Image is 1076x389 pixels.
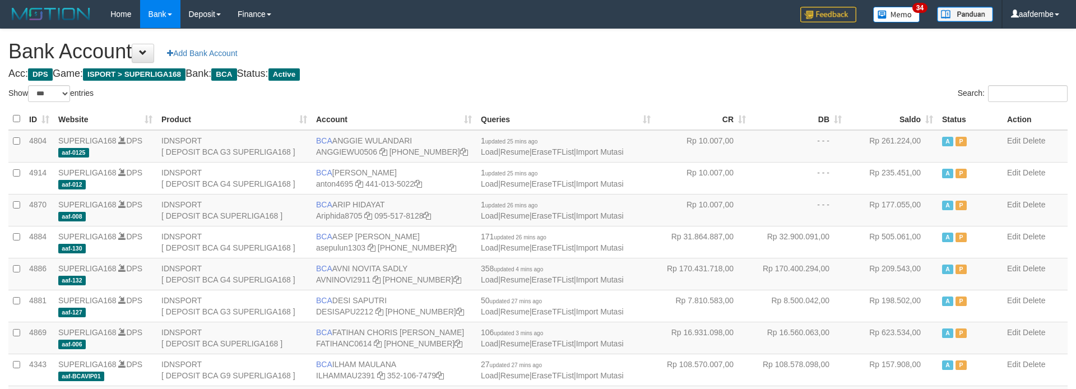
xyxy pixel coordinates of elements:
[481,328,543,337] span: 106
[373,275,381,284] a: Copy AVNINOVI2911 to clipboard
[316,243,365,252] a: asepulun1303
[364,211,372,220] a: Copy Ariphida8705 to clipboard
[846,226,938,258] td: Rp 505.061,00
[54,194,157,226] td: DPS
[58,180,86,189] span: aaf-012
[8,85,94,102] label: Show entries
[494,266,543,272] span: updated 4 mins ago
[655,290,750,322] td: Rp 7.810.583,00
[956,233,967,242] span: Paused
[1007,328,1021,337] a: Edit
[942,265,953,274] span: Active
[1007,232,1021,241] a: Edit
[576,179,624,188] a: Import Mutasi
[54,290,157,322] td: DPS
[937,7,993,22] img: panduan.png
[316,211,363,220] a: Ariphida8705
[1007,136,1021,145] a: Edit
[58,328,117,337] a: SUPERLIGA168
[54,130,157,163] td: DPS
[750,322,846,354] td: Rp 16.560.063,00
[157,290,312,322] td: IDNSPORT [ DEPOSIT BCA G3 SUPERLIGA168 ]
[312,194,476,226] td: ARIP HIDAYAT 095-517-8128
[485,170,537,177] span: updated 25 mins ago
[454,339,462,348] a: Copy 4062281727 to clipboard
[312,162,476,194] td: [PERSON_NAME] 441-013-5022
[157,130,312,163] td: IDNSPORT [ DEPOSIT BCA G3 SUPERLIGA168 ]
[481,200,537,209] span: 1
[750,258,846,290] td: Rp 170.400.294,00
[655,194,750,226] td: Rp 10.007,00
[58,372,104,381] span: aaf-BCAVIP01
[355,179,363,188] a: Copy anton4695 to clipboard
[1023,328,1045,337] a: Delete
[316,168,332,177] span: BCA
[942,201,953,210] span: Active
[481,179,498,188] a: Load
[481,328,624,348] span: | | |
[485,202,537,209] span: updated 26 mins ago
[157,226,312,258] td: IDNSPORT [ DEPOSIT BCA G4 SUPERLIGA168 ]
[956,137,967,146] span: Paused
[942,297,953,306] span: Active
[490,362,542,368] span: updated 27 mins ago
[157,354,312,386] td: IDNSPORT [ DEPOSIT BCA G9 SUPERLIGA168 ]
[58,244,86,253] span: aaf-130
[481,168,537,177] span: 1
[956,297,967,306] span: Paused
[846,322,938,354] td: Rp 623.534,00
[25,108,54,130] th: ID: activate to sort column ascending
[312,258,476,290] td: AVNI NOVITA SADLY [PHONE_NUMBER]
[576,275,624,284] a: Import Mutasi
[956,201,967,210] span: Paused
[316,179,353,188] a: anton4695
[481,360,542,369] span: 27
[500,211,530,220] a: Resume
[316,307,373,316] a: DESISAPU2212
[423,211,431,220] a: Copy 0955178128 to clipboard
[448,243,456,252] a: Copy 4062281875 to clipboard
[750,290,846,322] td: Rp 8.500.042,00
[956,169,967,178] span: Paused
[414,179,422,188] a: Copy 4410135022 to clipboard
[938,108,1003,130] th: Status
[316,296,332,305] span: BCA
[211,68,236,81] span: BCA
[1023,296,1045,305] a: Delete
[1007,360,1021,369] a: Edit
[500,307,530,316] a: Resume
[942,360,953,370] span: Active
[157,322,312,354] td: IDNSPORT [ DEPOSIT BCA SUPERLIGA168 ]
[456,307,464,316] a: Copy 4062280453 to clipboard
[481,243,498,252] a: Load
[316,328,332,337] span: BCA
[532,339,574,348] a: EraseTFList
[481,360,624,380] span: | | |
[532,307,574,316] a: EraseTFList
[312,290,476,322] td: DESI SAPUTRI [PHONE_NUMBER]
[576,147,624,156] a: Import Mutasi
[655,354,750,386] td: Rp 108.570.007,00
[312,108,476,130] th: Account: activate to sort column ascending
[1023,264,1045,273] a: Delete
[1023,136,1045,145] a: Delete
[25,258,54,290] td: 4886
[750,194,846,226] td: - - -
[956,360,967,370] span: Paused
[846,354,938,386] td: Rp 157.908,00
[532,211,574,220] a: EraseTFList
[750,108,846,130] th: DB: activate to sort column ascending
[500,339,530,348] a: Resume
[58,360,117,369] a: SUPERLIGA168
[316,136,332,145] span: BCA
[25,226,54,258] td: 4884
[28,85,70,102] select: Showentries
[481,136,537,145] span: 1
[481,264,624,284] span: | | |
[956,328,967,338] span: Paused
[481,275,498,284] a: Load
[481,232,546,241] span: 171
[576,339,624,348] a: Import Mutasi
[374,339,382,348] a: Copy FATIHANC0614 to clipboard
[800,7,856,22] img: Feedback.jpg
